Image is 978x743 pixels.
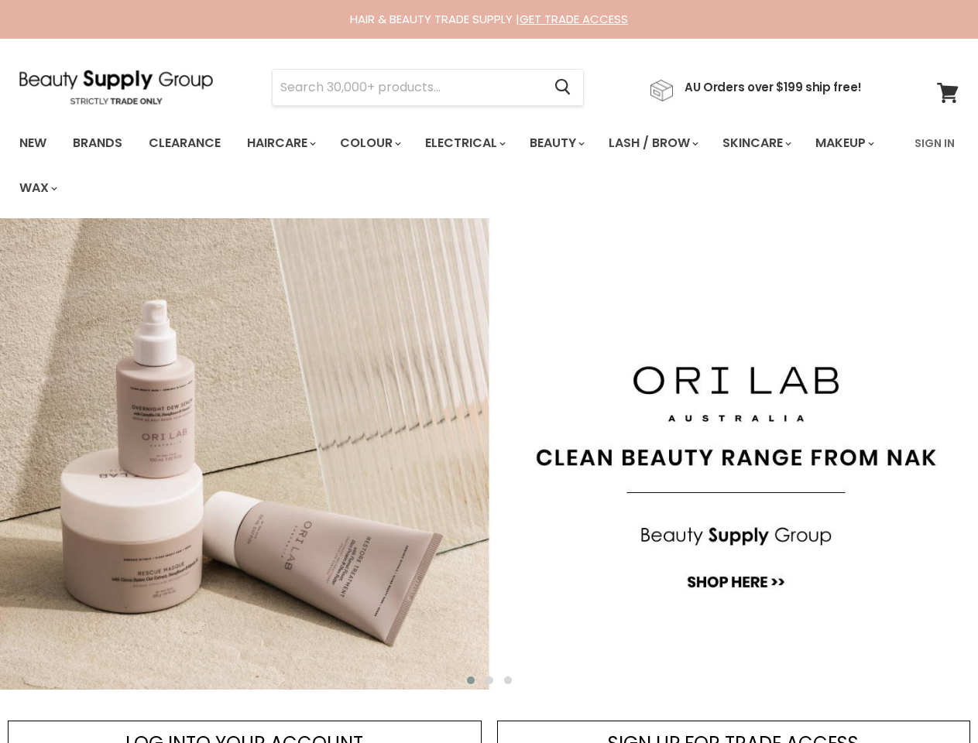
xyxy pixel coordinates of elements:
[905,127,964,159] a: Sign In
[804,127,884,159] a: Makeup
[328,127,410,159] a: Colour
[137,127,232,159] a: Clearance
[8,172,67,204] a: Wax
[597,127,708,159] a: Lash / Brow
[235,127,325,159] a: Haircare
[273,70,542,105] input: Search
[520,11,628,27] a: GET TRADE ACCESS
[414,127,515,159] a: Electrical
[542,70,583,105] button: Search
[61,127,134,159] a: Brands
[518,127,594,159] a: Beauty
[8,127,58,159] a: New
[8,121,905,211] ul: Main menu
[272,69,584,106] form: Product
[711,127,801,159] a: Skincare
